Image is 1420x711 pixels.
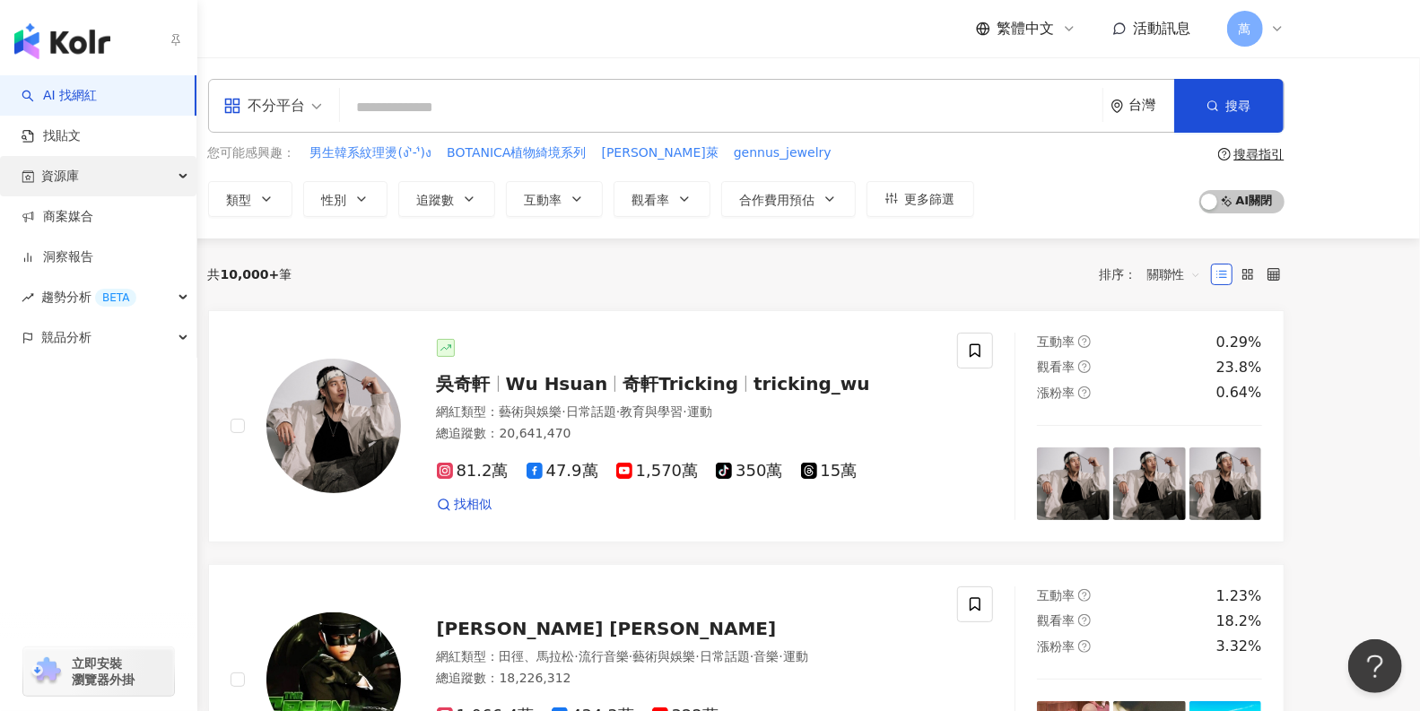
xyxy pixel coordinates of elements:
[632,193,670,207] span: 觀看率
[716,462,782,481] span: 350萬
[208,267,292,282] div: 共 筆
[72,655,135,688] span: 立即安裝 瀏覽器外掛
[602,144,719,162] span: [PERSON_NAME]萊
[223,91,306,120] div: 不分平台
[1147,260,1201,289] span: 關聯性
[14,23,110,59] img: logo
[506,181,603,217] button: 互動率
[1189,447,1262,520] img: post-image
[867,181,974,217] button: 更多篩選
[437,373,491,395] span: 吳奇軒
[1037,588,1075,603] span: 互動率
[22,208,93,226] a: 商案媒合
[22,87,97,105] a: searchAI 找網紅
[1037,334,1075,349] span: 互動率
[629,649,632,663] span: ·
[437,403,937,421] div: 網紅類型 ：
[683,404,686,419] span: ·
[398,181,495,217] button: 追蹤數
[29,657,64,686] img: chrome extension
[616,404,620,419] span: ·
[1174,79,1284,133] button: 搜尋
[754,373,870,395] span: tricking_wu
[1078,386,1091,399] span: question-circle
[227,193,252,207] span: 類型
[562,404,566,419] span: ·
[303,181,388,217] button: 性別
[1234,147,1285,161] div: 搜尋指引
[527,462,598,481] span: 47.9萬
[1216,358,1262,377] div: 23.8%
[506,373,608,395] span: Wu Hsuan
[1239,19,1251,39] span: 萬
[700,649,750,663] span: 日常話題
[997,19,1055,39] span: 繁體中文
[1037,613,1075,628] span: 觀看率
[1216,637,1262,656] div: 3.32%
[22,248,93,266] a: 洞察報告
[632,649,695,663] span: 藝術與娛樂
[616,462,699,481] span: 1,570萬
[322,193,347,207] span: 性別
[1216,383,1262,403] div: 0.64%
[620,404,683,419] span: 教育與學習
[310,144,432,162] span: 男生韓系紋理燙(ง'̀-'́)ง
[623,373,738,395] span: 奇軒Tricking
[41,156,79,196] span: 資源庫
[1037,360,1075,374] span: 觀看率
[779,649,782,663] span: ·
[221,267,280,282] span: 10,000+
[783,649,808,663] span: 運動
[437,462,509,481] span: 81.2萬
[1113,447,1186,520] img: post-image
[1037,639,1075,654] span: 漲粉率
[446,143,587,163] button: BOTANICA植物綺境系列
[575,649,579,663] span: ·
[309,143,433,163] button: 男生韓系紋理燙(ง'̀-'́)ง
[23,647,174,696] a: chrome extension立即安裝 瀏覽器外掛
[566,404,616,419] span: 日常話題
[437,648,937,666] div: 網紅類型 ：
[500,404,562,419] span: 藝術與娛樂
[1129,98,1174,113] div: 台灣
[437,670,937,688] div: 總追蹤數 ： 18,226,312
[1348,639,1402,693] iframe: Help Scout Beacon - Open
[801,462,858,481] span: 15萬
[1111,100,1124,113] span: environment
[1216,611,1262,631] div: 18.2%
[447,144,586,162] span: BOTANICA植物綺境系列
[41,317,91,358] span: 競品分析
[1078,589,1091,602] span: question-circle
[1037,447,1110,520] img: post-image
[1078,614,1091,627] span: question-circle
[223,97,241,115] span: appstore
[1218,148,1231,160] span: question-circle
[721,181,856,217] button: 合作費用預估
[695,649,699,663] span: ·
[208,181,292,217] button: 類型
[525,193,562,207] span: 互動率
[500,649,575,663] span: 田徑、馬拉松
[437,425,937,443] div: 總追蹤數 ： 20,641,470
[41,277,136,317] span: 趨勢分析
[1037,386,1075,400] span: 漲粉率
[905,192,955,206] span: 更多篩選
[417,193,455,207] span: 追蹤數
[1216,586,1262,606] div: 1.23%
[1216,333,1262,352] div: 0.29%
[614,181,710,217] button: 觀看率
[95,289,136,307] div: BETA
[740,193,815,207] span: 合作費用預估
[733,143,832,163] button: gennus_jewelry
[601,143,719,163] button: [PERSON_NAME]萊
[754,649,779,663] span: 音樂
[1078,335,1091,348] span: question-circle
[208,310,1285,542] a: KOL Avatar吳奇軒Wu Hsuan奇軒Trickingtricking_wu網紅類型：藝術與娛樂·日常話題·教育與學習·運動總追蹤數：20,641,47081.2萬47.9萬1,570萬...
[1078,640,1091,653] span: question-circle
[266,359,401,493] img: KOL Avatar
[1134,20,1191,37] span: 活動訊息
[208,144,296,162] span: 您可能感興趣：
[455,496,492,514] span: 找相似
[22,291,34,304] span: rise
[1226,99,1251,113] span: 搜尋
